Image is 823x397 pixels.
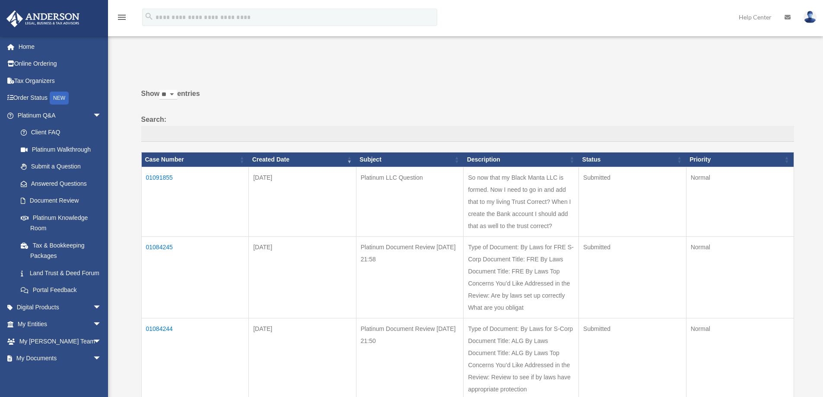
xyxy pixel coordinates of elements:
[464,167,579,236] td: So now that my Black Manta LLC is formed. Now I need to go in and add that to my living Trust Cor...
[12,141,110,158] a: Platinum Walkthrough
[6,350,114,367] a: My Documentsarrow_drop_down
[12,158,110,175] a: Submit a Question
[464,152,579,167] th: Description: activate to sort column ascending
[141,114,794,142] label: Search:
[579,236,686,318] td: Submitted
[6,107,110,124] a: Platinum Q&Aarrow_drop_down
[117,12,127,22] i: menu
[12,282,110,299] a: Portal Feedback
[12,237,110,264] a: Tax & Bookkeeping Packages
[356,167,464,236] td: Platinum LLC Question
[12,192,110,210] a: Document Review
[117,15,127,22] a: menu
[6,38,114,55] a: Home
[249,152,356,167] th: Created Date: activate to sort column ascending
[93,333,110,350] span: arrow_drop_down
[579,167,686,236] td: Submitted
[356,236,464,318] td: Platinum Document Review [DATE] 21:58
[93,316,110,333] span: arrow_drop_down
[141,152,249,167] th: Case Number: activate to sort column ascending
[356,152,464,167] th: Subject: activate to sort column ascending
[93,350,110,368] span: arrow_drop_down
[12,264,110,282] a: Land Trust & Deed Forum
[686,236,794,318] td: Normal
[141,88,794,108] label: Show entries
[6,316,114,333] a: My Entitiesarrow_drop_down
[6,72,114,89] a: Tax Organizers
[12,124,110,141] a: Client FAQ
[144,12,154,21] i: search
[686,152,794,167] th: Priority: activate to sort column ascending
[93,107,110,124] span: arrow_drop_down
[4,10,82,27] img: Anderson Advisors Platinum Portal
[12,209,110,237] a: Platinum Knowledge Room
[686,167,794,236] td: Normal
[6,89,114,107] a: Order StatusNEW
[141,167,249,236] td: 01091855
[12,175,106,192] a: Answered Questions
[159,90,177,100] select: Showentries
[141,236,249,318] td: 01084245
[6,333,114,350] a: My [PERSON_NAME] Teamarrow_drop_down
[6,299,114,316] a: Digital Productsarrow_drop_down
[93,367,110,384] span: arrow_drop_down
[141,126,794,142] input: Search:
[249,236,356,318] td: [DATE]
[93,299,110,316] span: arrow_drop_down
[579,152,686,167] th: Status: activate to sort column ascending
[804,11,817,23] img: User Pic
[6,55,114,73] a: Online Ordering
[249,167,356,236] td: [DATE]
[464,236,579,318] td: Type of Document: By Laws for FRE S-Corp Document Title: FRE By Laws Document Title: FRE By Laws ...
[50,92,69,105] div: NEW
[6,367,114,384] a: Online Learningarrow_drop_down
